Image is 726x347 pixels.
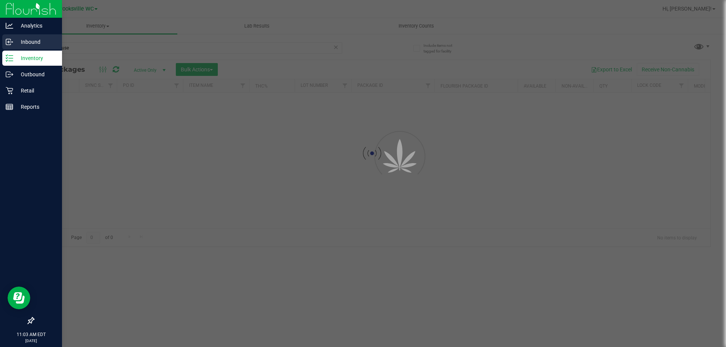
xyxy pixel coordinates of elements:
[6,22,13,29] inline-svg: Analytics
[6,71,13,78] inline-svg: Outbound
[13,102,59,111] p: Reports
[6,54,13,62] inline-svg: Inventory
[3,338,59,344] p: [DATE]
[6,38,13,46] inline-svg: Inbound
[13,21,59,30] p: Analytics
[6,87,13,94] inline-svg: Retail
[3,331,59,338] p: 11:03 AM EDT
[6,103,13,111] inline-svg: Reports
[8,287,30,309] iframe: Resource center
[13,37,59,46] p: Inbound
[13,86,59,95] p: Retail
[13,70,59,79] p: Outbound
[13,54,59,63] p: Inventory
